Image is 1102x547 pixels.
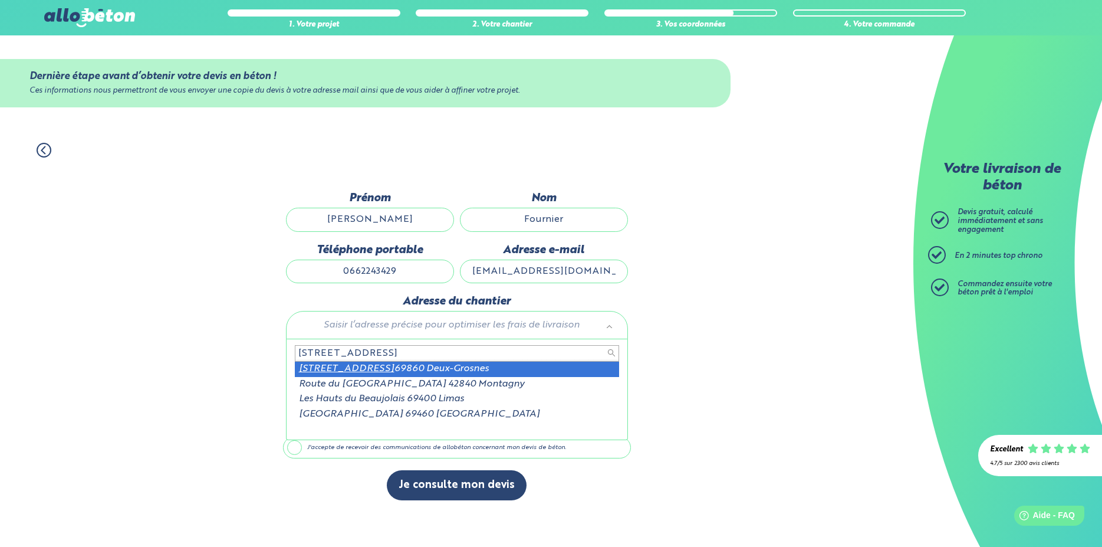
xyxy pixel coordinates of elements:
div: Route du [GEOGRAPHIC_DATA] 42840 Montagny [295,377,619,392]
iframe: Help widget launcher [997,501,1089,534]
div: 69860 Deux-Grosnes [295,362,619,376]
span: [STREET_ADDRESS] [299,364,394,374]
div: [GEOGRAPHIC_DATA] 69460 [GEOGRAPHIC_DATA] [295,407,619,422]
div: Les Hauts du Beaujolais 69400 Limas [295,392,619,407]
